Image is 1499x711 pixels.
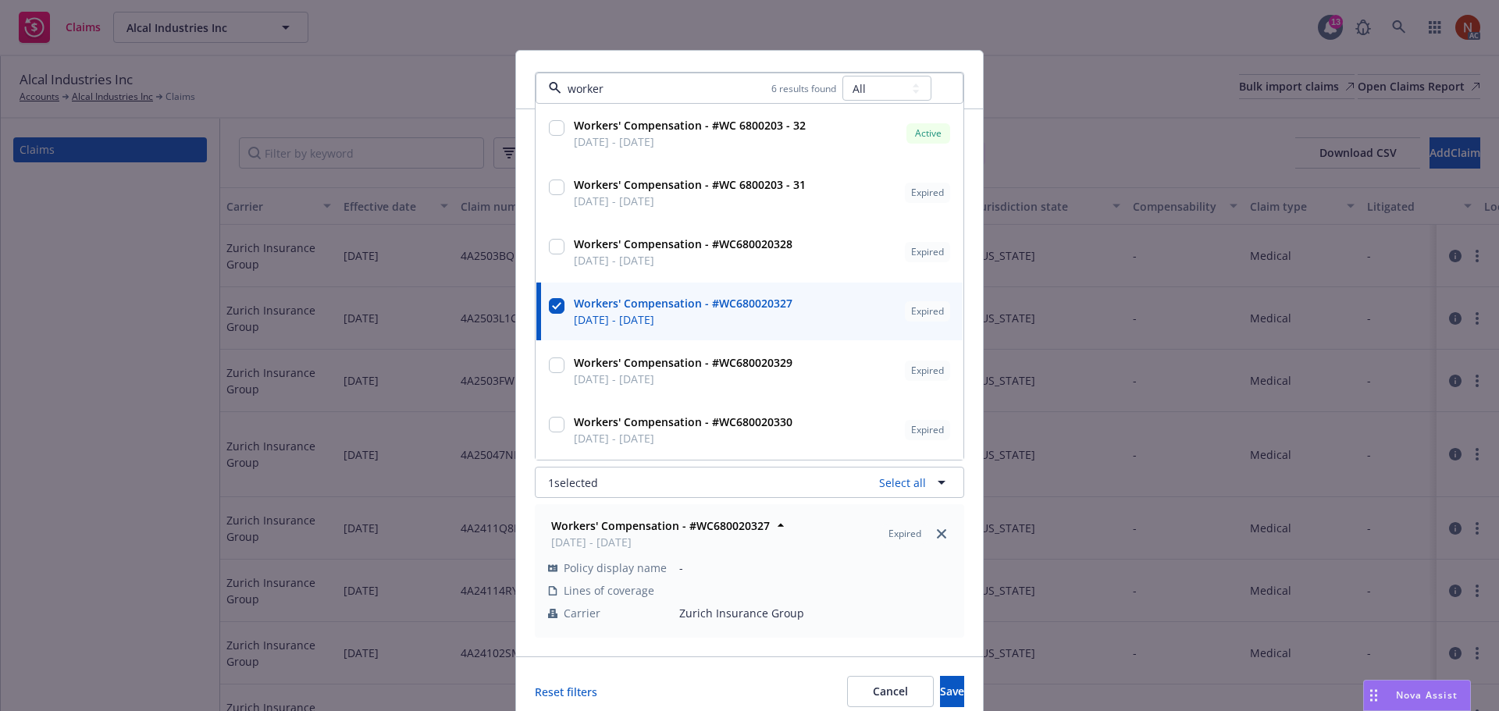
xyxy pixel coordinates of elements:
span: Zurich Insurance Group [679,605,951,621]
span: Policy display name [564,560,667,576]
strong: Workers' Compensation - #WC 6800203 - 31 [574,177,806,192]
a: close [932,524,951,543]
button: Save [940,676,964,707]
span: 1 selected [548,475,598,491]
span: 6 results found [771,82,836,95]
button: Nova Assist [1363,680,1471,711]
span: Expired [911,423,944,437]
strong: Workers' Compensation - #WC680020330 [574,414,792,429]
button: 1selectedSelect all [535,467,964,498]
span: [DATE] - [DATE] [574,252,792,268]
strong: Workers' Compensation - #WC680020328 [574,236,792,251]
input: Filter by keyword [561,80,771,97]
strong: Workers' Compensation - #WC 6800203 - 32 [574,118,806,133]
span: Expired [911,245,944,259]
a: close [945,69,964,88]
span: - [679,560,951,576]
span: Active [913,126,944,140]
strong: Workers' Compensation - #WC680020327 [551,518,770,533]
span: [DATE] - [DATE] [574,133,806,150]
div: Drag to move [1364,681,1383,710]
span: Carrier [564,605,600,621]
span: [DATE] - [DATE] [574,193,806,209]
strong: Workers' Compensation - #WC680020329 [574,355,792,370]
span: [DATE] - [DATE] [574,430,792,446]
strong: Workers' Compensation - #WC680020327 [574,296,792,311]
span: Cancel [873,684,908,699]
button: Cancel [847,676,934,707]
span: Expired [911,364,944,378]
span: Expired [911,186,944,200]
span: Expired [888,527,921,541]
span: Nova Assist [1396,688,1458,702]
span: [DATE] - [DATE] [574,371,792,387]
span: Lines of coverage [564,582,654,599]
span: Save [940,684,964,699]
span: Expired [911,304,944,318]
h1: Filter claims by [535,69,625,90]
a: Reset filters [535,684,597,700]
span: [DATE] - [DATE] [574,311,792,328]
span: [DATE] - [DATE] [551,534,770,550]
a: Select all [873,475,926,491]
